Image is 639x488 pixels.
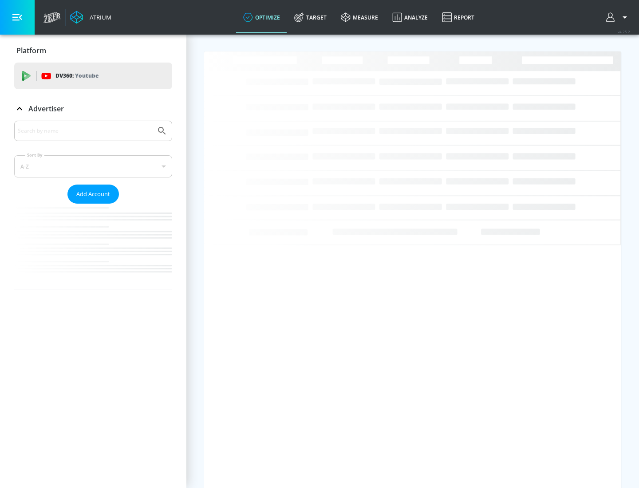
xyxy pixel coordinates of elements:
a: Atrium [70,11,111,24]
p: Advertiser [28,104,64,114]
a: Analyze [385,1,435,33]
span: v 4.25.2 [618,29,630,34]
div: A-Z [14,155,172,177]
div: Atrium [86,13,111,21]
div: Advertiser [14,121,172,290]
a: Report [435,1,481,33]
p: Youtube [75,71,99,80]
div: Advertiser [14,96,172,121]
input: Search by name [18,125,152,137]
button: Add Account [67,185,119,204]
a: measure [334,1,385,33]
span: Add Account [76,189,110,199]
div: Platform [14,38,172,63]
a: optimize [236,1,287,33]
p: DV360: [55,71,99,81]
a: Target [287,1,334,33]
div: DV360: Youtube [14,63,172,89]
nav: list of Advertiser [14,204,172,290]
label: Sort By [25,152,44,158]
p: Platform [16,46,46,55]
